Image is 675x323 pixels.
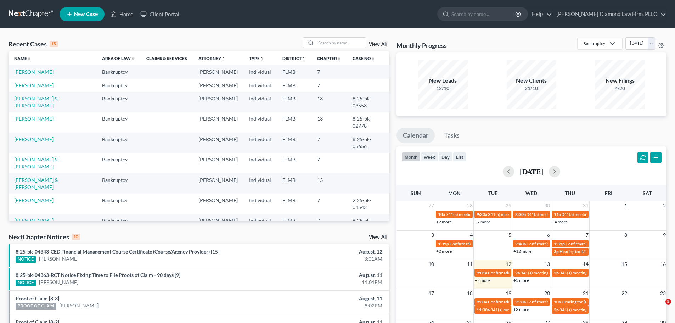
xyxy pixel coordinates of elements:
div: 10 [72,234,80,240]
a: Tasks [438,128,466,143]
span: 9:30a [477,299,487,305]
div: August, 11 [265,272,382,279]
span: 18 [466,289,473,297]
span: 12 [505,260,512,268]
span: Tue [488,190,497,196]
a: Client Portal [137,8,183,21]
a: [PERSON_NAME] [14,197,54,203]
a: +2 more [475,278,490,283]
span: 7 [585,231,589,239]
div: New Clients [507,77,556,85]
span: Confirmation Hearing for [PERSON_NAME] [566,241,647,246]
td: FLMB [277,112,311,133]
span: 17 [428,289,435,297]
h2: [DATE] [520,168,543,175]
span: 31 [582,201,589,210]
td: FLMB [277,173,311,194]
td: FLMB [277,214,311,234]
span: 4 [469,231,473,239]
td: Individual [243,194,277,214]
div: Bankruptcy [583,40,605,46]
input: Search by name... [451,7,516,21]
button: month [401,152,421,162]
a: Proof of Claim [8-3] [16,295,59,301]
td: Individual [243,133,277,153]
span: Hearing for [PERSON_NAME] and [PERSON_NAME] [562,299,659,305]
td: FLMB [277,65,311,78]
td: [PERSON_NAME] [193,133,243,153]
td: 13 [311,92,347,112]
td: 2:25-bk-01543 [347,194,389,214]
td: Individual [243,65,277,78]
a: Area of Lawunfold_more [102,56,135,61]
td: Bankruptcy [96,79,141,92]
span: 341(a) meeting for [PERSON_NAME] [559,270,628,275]
td: Bankruptcy [96,194,141,214]
span: 8:30a [515,212,526,217]
span: Confirmation hearing for [PERSON_NAME] [527,299,607,305]
span: 341(a) meeting for [PERSON_NAME] [527,212,595,217]
span: Mon [448,190,461,196]
span: Sun [411,190,421,196]
a: Home [107,8,137,21]
span: 341(a) meeting for [PERSON_NAME] [490,307,559,312]
span: 3 [431,231,435,239]
i: unfold_more [260,57,264,61]
a: [PERSON_NAME] [14,69,54,75]
a: [PERSON_NAME] Diamond Law Firm, PLLC [553,8,666,21]
td: [PERSON_NAME] [193,173,243,194]
td: Bankruptcy [96,153,141,173]
td: Individual [243,153,277,173]
a: [PERSON_NAME] [39,255,78,262]
div: NextChapter Notices [9,233,80,241]
i: unfold_more [337,57,341,61]
td: Bankruptcy [96,133,141,153]
span: Wed [525,190,537,196]
span: 9:01a [477,270,487,275]
td: FLMB [277,79,311,92]
div: NOTICE [16,256,36,263]
td: Bankruptcy [96,173,141,194]
td: 13 [311,173,347,194]
span: 13 [544,260,551,268]
span: 11:30a [477,307,490,312]
span: 21 [582,289,589,297]
i: unfold_more [302,57,306,61]
a: View All [369,42,387,47]
td: Individual [243,79,277,92]
span: Confirmation hearing for Forest [PERSON_NAME] II & [PERSON_NAME] [488,299,622,305]
div: New Leads [418,77,468,85]
span: 29 [505,201,512,210]
span: Confirmation hearing for [PERSON_NAME] [488,270,568,275]
a: [PERSON_NAME] & [PERSON_NAME] [14,95,58,108]
span: 5 [508,231,512,239]
span: 23 [659,289,666,297]
a: [PERSON_NAME] [14,217,54,223]
a: Typeunfold_more [249,56,264,61]
a: [PERSON_NAME] & [PERSON_NAME] [14,156,58,169]
span: 2p [554,307,559,312]
span: 9 [662,231,666,239]
span: 1:35p [438,241,449,246]
a: [PERSON_NAME] [39,279,78,286]
span: 341(a) meeting for [PERSON_NAME] & [PERSON_NAME] [521,270,626,275]
td: 8:25-bk-05656 [347,133,389,153]
td: 8:25-bk-03553 [347,92,389,112]
td: Individual [243,92,277,112]
div: New Filings [595,77,645,85]
a: Help [528,8,552,21]
span: 15 [621,260,628,268]
a: View All [369,235,387,240]
i: unfold_more [371,57,375,61]
a: [PERSON_NAME] & [PERSON_NAME] [14,177,58,190]
i: unfold_more [131,57,135,61]
td: Individual [243,112,277,133]
input: Search by name... [316,38,366,48]
a: Attorneyunfold_more [198,56,225,61]
div: PROOF OF CLAIM [16,303,56,310]
td: [PERSON_NAME] [193,65,243,78]
td: FLMB [277,194,311,214]
a: +12 more [513,249,531,254]
a: [PERSON_NAME] [14,136,54,142]
td: 7 [311,79,347,92]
